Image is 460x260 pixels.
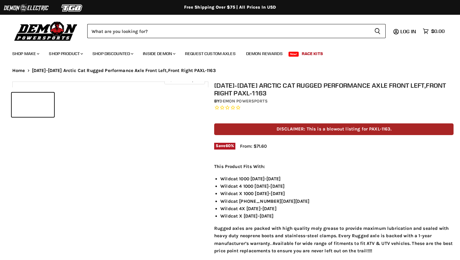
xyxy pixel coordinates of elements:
form: Product [87,24,386,38]
li: Wildcat 4 1000 [DATE]-[DATE] [220,182,454,190]
span: From: $71.60 [240,143,267,149]
ul: Main menu [8,45,443,60]
span: Save % [214,143,235,150]
div: by [214,98,454,105]
span: Rated 0.0 out of 5 stars 0 reviews [214,105,454,111]
button: Search [369,24,386,38]
a: Request Custom Axles [180,47,240,60]
a: Race Kits [297,47,328,60]
span: $0.00 [431,28,445,34]
a: Log in [398,29,420,34]
a: Shop Discounted [88,47,137,60]
p: DISCLAIMER: This is a blowout listing for PAXL-1163. [214,123,454,135]
h1: [DATE]-[DATE] Arctic Cat Rugged Performance Axle Front Left,Front Right PAXL-1163 [214,82,454,97]
span: New! [289,52,299,57]
li: Wildcat [PHONE_NUMBER][DATE][DATE] [220,198,454,205]
li: Wildcat 1000 [DATE]-[DATE] [220,175,454,182]
span: [DATE]-[DATE] Arctic Cat Rugged Performance Axle Front Left,Front Right PAXL-1163 [32,68,216,73]
input: Search [87,24,369,38]
a: Demon Powersports [219,98,267,104]
div: Rugged axles are packed with high quality moly grease to provide maximum lubrication and sealed w... [214,163,454,254]
a: Shop Make [8,47,43,60]
img: Demon Electric Logo 2 [3,2,49,14]
a: Home [12,68,25,73]
button: 2012-2023 Arctic Cat Rugged Performance Axle Front Left,Front Right PAXL-1163 thumbnail [12,93,54,117]
li: Wildcat X 1000 [DATE]-[DATE] [220,190,454,197]
p: This Product Fits With: [214,163,454,170]
span: Click to expand [167,78,202,82]
span: Log in [400,28,416,34]
a: Inside Demon [138,47,179,60]
img: Demon Powersports [12,20,80,42]
span: 60 [226,143,231,148]
li: Wildcat 4X [DATE]-[DATE] [220,205,454,212]
a: Demon Rewards [242,47,287,60]
img: TGB Logo 2 [49,2,95,14]
a: Shop Product [44,47,87,60]
li: Wildcat X [DATE]-[DATE] [220,212,454,220]
a: $0.00 [420,27,448,36]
